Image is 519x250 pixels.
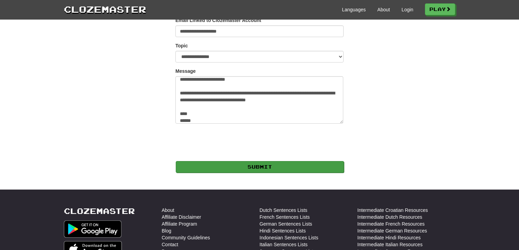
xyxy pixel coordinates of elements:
a: Hindi Sentences Lists [259,227,306,234]
a: Login [402,6,413,13]
a: Play [425,3,455,15]
a: German Sentences Lists [259,220,312,227]
a: Intermediate Hindi Resources [357,234,420,241]
a: Intermediate Italian Resources [357,241,423,248]
iframe: reCAPTCHA [175,129,280,156]
a: Affiliate Program [162,220,197,227]
a: Italian Sentences Lists [259,241,308,248]
a: Languages [342,6,366,13]
a: Blog [162,227,171,234]
a: Community Guidelines [162,234,210,241]
label: Message [175,68,196,75]
a: French Sentences Lists [259,214,310,220]
a: Clozemaster [64,207,135,215]
a: Intermediate French Resources [357,220,425,227]
img: Get it on Google Play [64,220,122,238]
a: Intermediate Croatian Resources [357,207,428,214]
a: Indonesian Sentences Lists [259,234,318,241]
a: About [162,207,174,214]
a: Intermediate Dutch Resources [357,214,422,220]
label: Email Linked to Clozemaster Account [175,17,261,24]
a: Intermediate German Resources [357,227,427,234]
a: About [377,6,390,13]
button: Submit [176,161,344,173]
label: Topic [175,42,188,49]
a: Clozemaster [64,3,146,15]
a: Contact [162,241,178,248]
a: Affiliate Disclaimer [162,214,201,220]
a: Dutch Sentences Lists [259,207,307,214]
